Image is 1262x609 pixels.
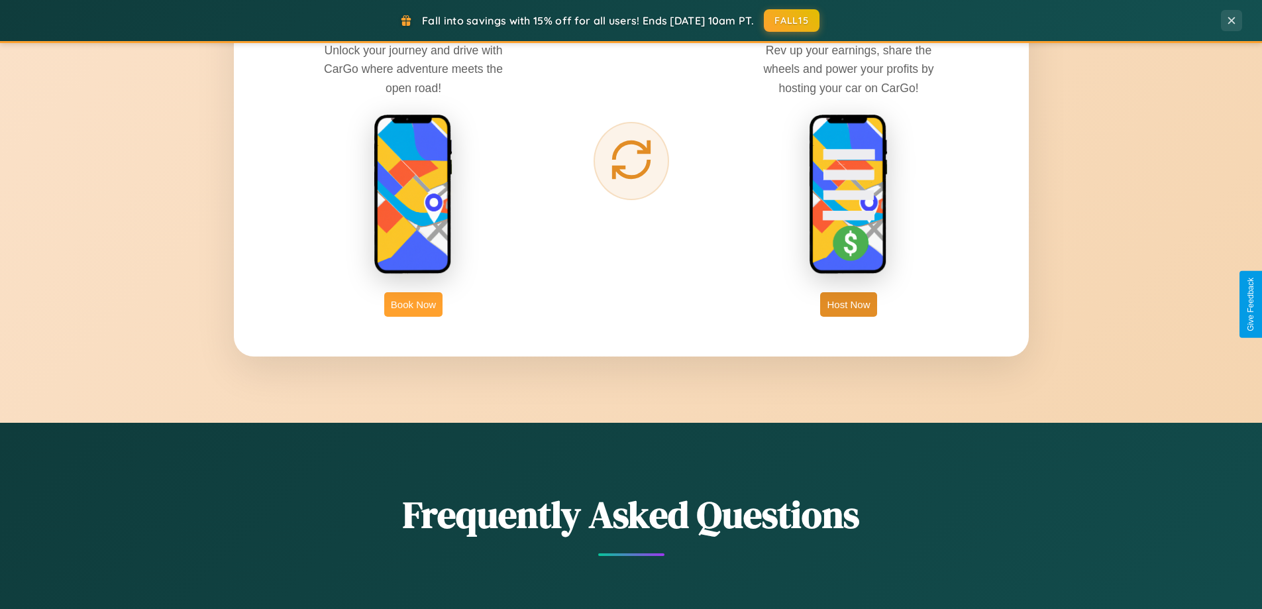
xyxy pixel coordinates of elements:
span: Fall into savings with 15% off for all users! Ends [DATE] 10am PT. [422,14,754,27]
img: rent phone [374,114,453,276]
button: Host Now [820,292,876,317]
h2: Frequently Asked Questions [234,489,1029,540]
p: Unlock your journey and drive with CarGo where adventure meets the open road! [314,41,513,97]
div: Give Feedback [1246,278,1255,331]
img: host phone [809,114,888,276]
button: FALL15 [764,9,819,32]
p: Rev up your earnings, share the wheels and power your profits by hosting your car on CarGo! [749,41,948,97]
button: Book Now [384,292,443,317]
